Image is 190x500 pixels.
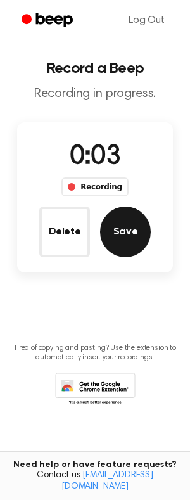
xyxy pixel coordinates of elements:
[100,207,151,257] button: Save Audio Record
[61,471,153,491] a: [EMAIL_ADDRESS][DOMAIN_NAME]
[10,343,180,362] p: Tired of copying and pasting? Use the extension to automatically insert your recordings.
[61,177,128,196] div: Recording
[39,207,90,257] button: Delete Audio Record
[10,86,180,102] p: Recording in progress.
[116,5,177,35] a: Log Out
[8,470,182,492] span: Contact us
[13,8,84,33] a: Beep
[10,61,180,76] h1: Record a Beep
[70,144,120,170] span: 0:03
